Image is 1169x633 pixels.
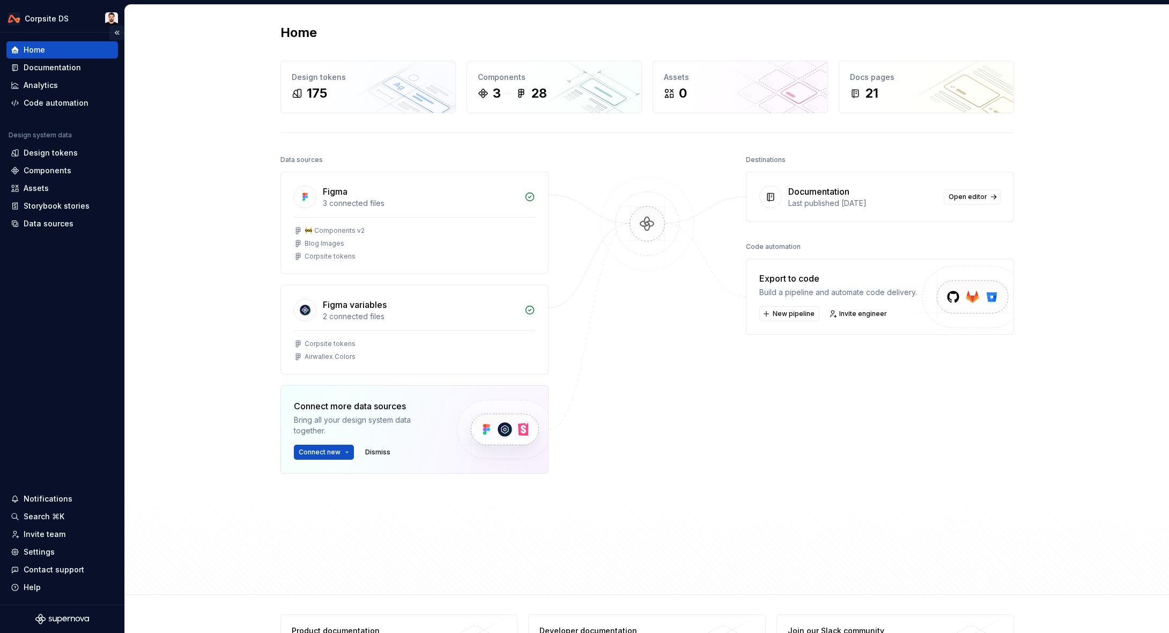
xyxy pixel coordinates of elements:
[24,564,84,575] div: Contact support
[280,61,456,113] a: Design tokens175
[493,85,501,102] div: 3
[24,165,71,176] div: Components
[6,561,118,578] button: Contact support
[24,183,49,194] div: Assets
[280,285,549,374] a: Figma variables2 connected filesCorpsite tokensAirwallex Colors
[944,189,1001,204] a: Open editor
[826,306,892,321] a: Invite engineer
[6,144,118,161] a: Design tokens
[788,185,849,198] div: Documentation
[24,547,55,557] div: Settings
[664,72,817,83] div: Assets
[467,61,642,113] a: Components328
[6,508,118,525] button: Search ⌘K
[6,41,118,58] a: Home
[759,306,819,321] button: New pipeline
[299,448,341,457] span: Connect new
[24,511,64,522] div: Search ⌘K
[280,24,317,41] h2: Home
[294,415,439,436] div: Bring all your design system data together.
[305,226,365,235] div: 🚧 Components v2
[6,180,118,197] a: Assets
[759,272,917,285] div: Export to code
[305,239,344,248] div: Blog Images
[6,94,118,112] a: Code automation
[839,61,1014,113] a: Docs pages21
[105,12,118,25] img: Ch'an
[24,218,73,229] div: Data sources
[788,198,937,209] div: Last published [DATE]
[305,352,356,361] div: Airwallex Colors
[478,72,631,83] div: Components
[6,215,118,232] a: Data sources
[746,239,801,254] div: Code automation
[6,526,118,543] a: Invite team
[865,85,878,102] div: 21
[323,185,347,198] div: Figma
[109,25,124,40] button: Collapse sidebar
[24,494,72,504] div: Notifications
[305,252,356,261] div: Corpsite tokens
[531,85,547,102] div: 28
[6,77,118,94] a: Analytics
[6,59,118,76] a: Documentation
[24,45,45,55] div: Home
[679,85,687,102] div: 0
[323,298,387,311] div: Figma variables
[365,448,390,457] span: Dismiss
[25,13,69,24] div: Corpsite DS
[280,172,549,274] a: Figma3 connected files🚧 Components v2Blog ImagesCorpsite tokens
[746,152,786,167] div: Destinations
[773,310,815,318] span: New pipeline
[323,198,518,209] div: 3 connected files
[294,400,439,413] div: Connect more data sources
[280,152,323,167] div: Data sources
[307,85,327,102] div: 175
[839,310,887,318] span: Invite engineer
[24,201,90,211] div: Storybook stories
[24,98,88,108] div: Code automation
[6,162,118,179] a: Components
[24,582,41,593] div: Help
[292,72,445,83] div: Design tokens
[8,12,20,25] img: 0733df7c-e17f-4421-95a9-ced236ef1ff0.png
[35,614,89,624] svg: Supernova Logo
[24,148,78,158] div: Design tokens
[850,72,1003,83] div: Docs pages
[24,62,81,73] div: Documentation
[653,61,828,113] a: Assets0
[360,445,395,460] button: Dismiss
[949,193,987,201] span: Open editor
[24,80,58,91] div: Analytics
[323,311,518,322] div: 2 connected files
[6,543,118,561] a: Settings
[24,529,65,540] div: Invite team
[6,490,118,507] button: Notifications
[759,287,917,298] div: Build a pipeline and automate code delivery.
[6,579,118,596] button: Help
[2,7,122,30] button: Corpsite DSCh'an
[294,445,354,460] button: Connect new
[305,340,356,348] div: Corpsite tokens
[9,131,72,139] div: Design system data
[6,197,118,215] a: Storybook stories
